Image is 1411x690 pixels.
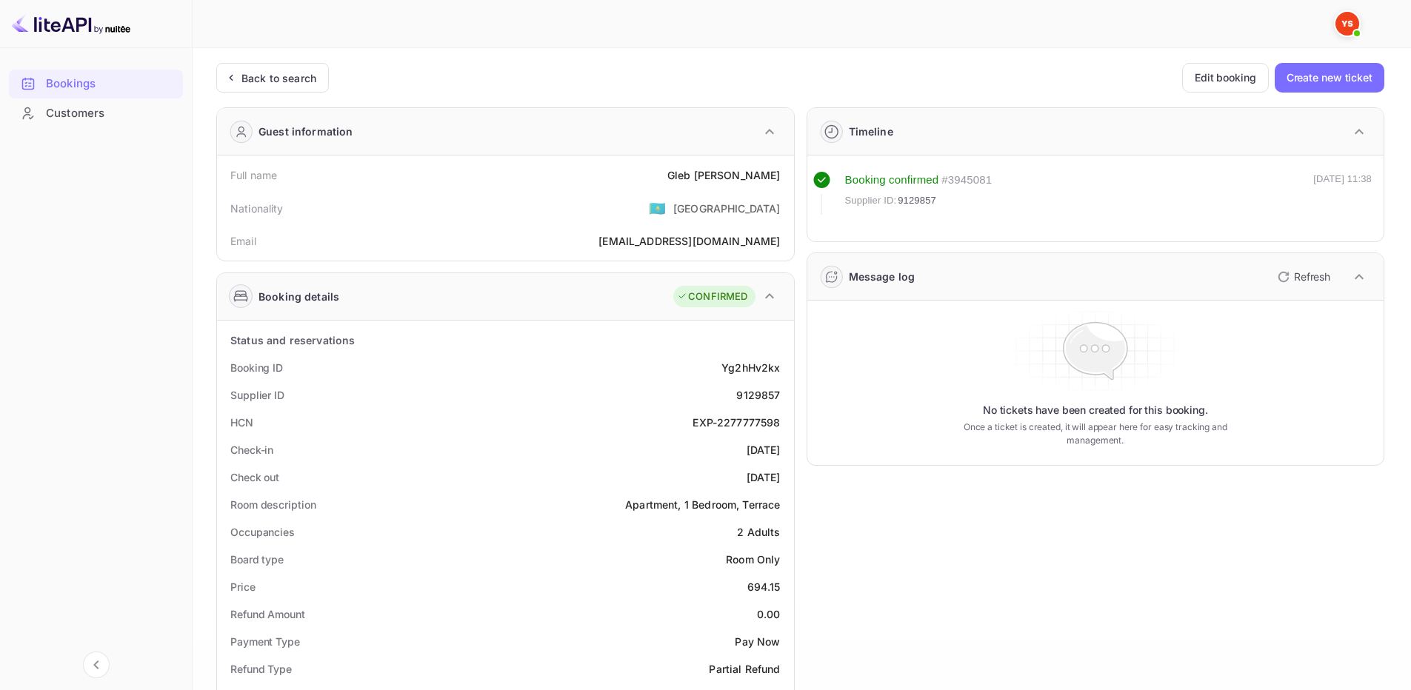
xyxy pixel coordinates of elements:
[230,201,284,216] div: Nationality
[46,76,176,93] div: Bookings
[1275,63,1384,93] button: Create new ticket
[673,201,781,216] div: [GEOGRAPHIC_DATA]
[230,233,256,249] div: Email
[726,552,780,567] div: Room Only
[258,124,353,139] div: Guest information
[230,552,284,567] div: Board type
[9,70,183,97] a: Bookings
[230,387,284,403] div: Supplier ID
[9,99,183,128] div: Customers
[677,289,747,304] div: CONFIRMED
[46,105,176,122] div: Customers
[230,497,316,512] div: Room description
[849,124,893,139] div: Timeline
[649,195,666,221] span: United States
[258,289,339,304] div: Booking details
[230,167,277,183] div: Full name
[940,421,1250,447] p: Once a ticket is created, it will appear here for easy tracking and management.
[230,634,300,649] div: Payment Type
[747,469,781,485] div: [DATE]
[230,415,253,430] div: HCN
[693,415,780,430] div: EXP-2277777598
[230,606,305,622] div: Refund Amount
[747,579,781,594] div: 694.15
[709,661,780,677] div: Partial Refund
[941,172,992,189] div: # 3945081
[230,469,279,485] div: Check out
[735,634,780,649] div: Pay Now
[1269,265,1336,289] button: Refresh
[230,332,355,348] div: Status and reservations
[9,70,183,98] div: Bookings
[598,233,780,249] div: [EMAIL_ADDRESS][DOMAIN_NAME]
[667,167,781,183] div: Gleb [PERSON_NAME]
[241,70,316,86] div: Back to search
[737,524,780,540] div: 2 Adults
[1182,63,1269,93] button: Edit booking
[1313,172,1372,215] div: [DATE] 11:38
[845,193,897,208] span: Supplier ID:
[721,360,780,375] div: Yg2hHv2kx
[230,579,256,594] div: Price
[983,403,1208,418] p: No tickets have been created for this booking.
[898,193,936,208] span: 9129857
[12,12,130,36] img: LiteAPI logo
[230,661,292,677] div: Refund Type
[9,99,183,127] a: Customers
[736,387,780,403] div: 9129857
[757,606,781,622] div: 0.00
[625,497,780,512] div: Apartment, 1 Bedroom, Terrace
[230,360,283,375] div: Booking ID
[1294,269,1330,284] p: Refresh
[849,269,915,284] div: Message log
[83,652,110,678] button: Collapse navigation
[845,172,939,189] div: Booking confirmed
[747,442,781,458] div: [DATE]
[230,442,273,458] div: Check-in
[230,524,295,540] div: Occupancies
[1335,12,1359,36] img: Yandex Support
